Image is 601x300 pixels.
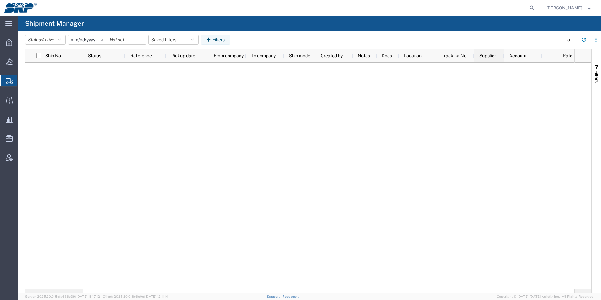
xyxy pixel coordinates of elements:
[148,35,199,45] button: Saved filters
[509,53,527,58] span: Account
[546,4,593,12] button: [PERSON_NAME]
[103,295,168,298] span: Client: 2025.20.0-8c6e0cf
[25,295,100,298] span: Server: 2025.20.0-5efa686e39f
[88,53,101,58] span: Status
[267,295,283,298] a: Support
[382,53,392,58] span: Docs
[4,3,37,13] img: logo
[479,53,496,58] span: Supplier
[42,37,54,42] span: Active
[145,295,168,298] span: [DATE] 12:11:14
[546,4,582,11] span: Ed Simmons
[251,53,276,58] span: To company
[201,35,230,45] button: Filters
[283,295,299,298] a: Feedback
[594,70,599,83] span: Filters
[358,53,370,58] span: Notes
[497,294,593,299] span: Copyright © [DATE]-[DATE] Agistix Inc., All Rights Reserved
[171,53,195,58] span: Pickup date
[404,53,422,58] span: Location
[565,36,576,43] div: - of -
[107,35,146,44] input: Not set
[289,53,310,58] span: Ship mode
[547,53,572,58] span: Rate
[214,53,244,58] span: From company
[25,35,66,45] button: Status:Active
[76,295,100,298] span: [DATE] 11:47:12
[442,53,467,58] span: Tracking No.
[25,16,84,31] h4: Shipment Manager
[321,53,343,58] span: Created by
[130,53,152,58] span: Reference
[68,35,107,44] input: Not set
[45,53,62,58] span: Ship No.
